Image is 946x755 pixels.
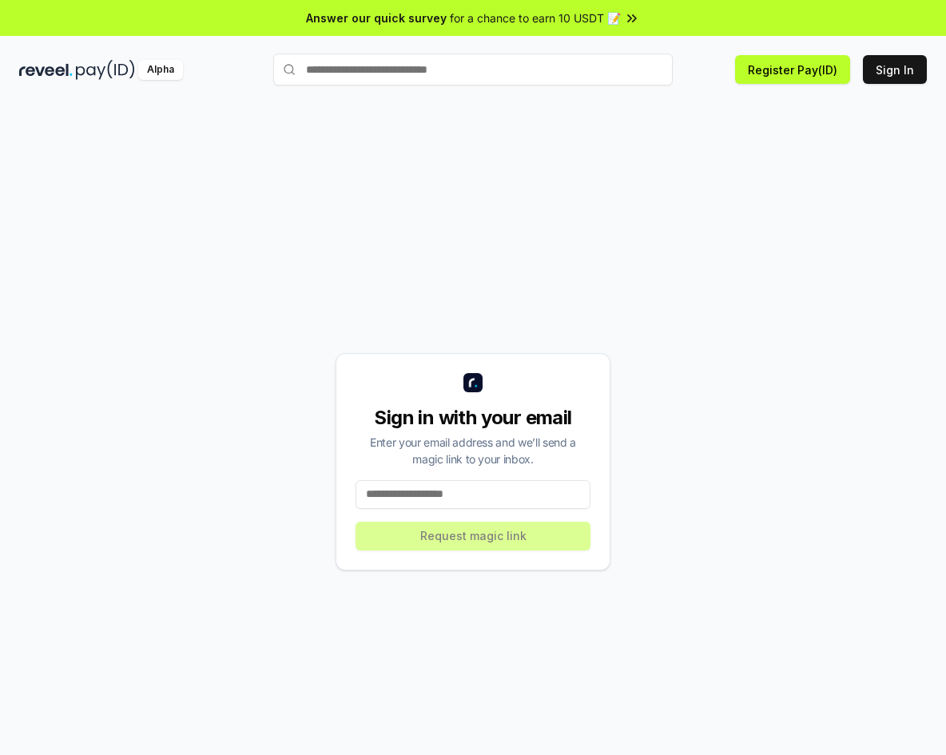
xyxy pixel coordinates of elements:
img: reveel_dark [19,60,73,80]
img: pay_id [76,60,135,80]
span: Answer our quick survey [306,10,447,26]
div: Enter your email address and we’ll send a magic link to your inbox. [356,434,590,467]
div: Sign in with your email [356,405,590,431]
button: Sign In [863,55,927,84]
button: Register Pay(ID) [735,55,850,84]
img: logo_small [463,373,483,392]
div: Alpha [138,60,183,80]
span: for a chance to earn 10 USDT 📝 [450,10,621,26]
